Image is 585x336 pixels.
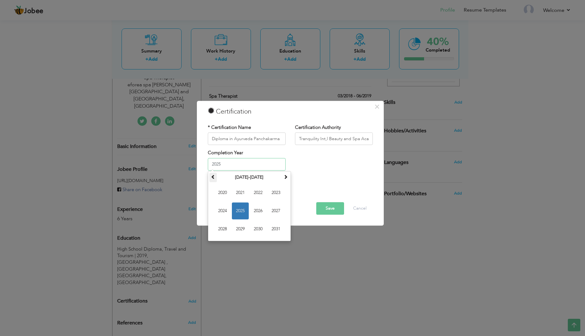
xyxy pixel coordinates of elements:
[250,202,267,219] span: 2026
[211,175,215,179] span: Previous Decade
[250,184,267,201] span: 2022
[208,107,373,116] h3: Certification
[283,175,288,179] span: Next Decade
[232,184,249,201] span: 2021
[267,184,284,201] span: 2023
[208,124,251,131] label: * Certification Name
[267,221,284,237] span: 2031
[250,221,267,237] span: 2030
[232,221,249,237] span: 2029
[208,150,243,156] label: Completion Year
[316,202,344,215] button: Save
[214,202,231,219] span: 2024
[267,202,284,219] span: 2027
[232,202,249,219] span: 2025
[217,173,282,182] th: Select Decade
[295,124,341,131] label: Certification Authority
[214,184,231,201] span: 2020
[374,101,380,112] span: ×
[347,202,373,215] button: Cancel
[372,102,382,112] button: Close
[214,221,231,237] span: 2028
